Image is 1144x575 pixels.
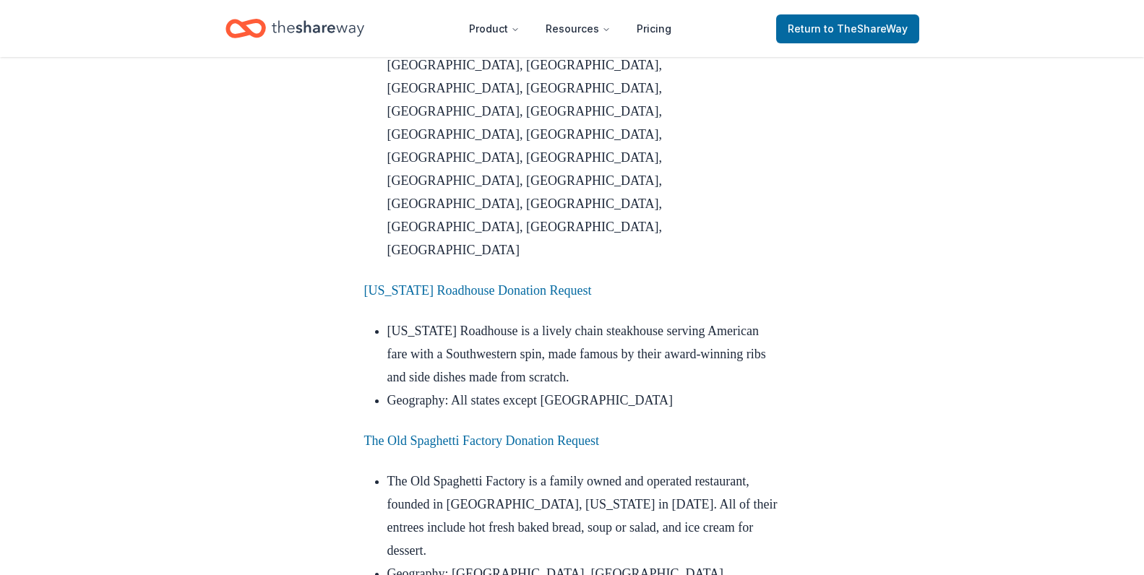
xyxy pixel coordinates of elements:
a: The Old Spaghetti Factory Donation Request [364,433,599,448]
button: Product [457,14,531,43]
a: Pricing [625,14,683,43]
span: to TheShareWay [824,22,908,35]
li: [US_STATE] Roadhouse is a lively chain steakhouse serving American fare with a Southwestern spin,... [387,319,780,389]
li: Geography: All states except [GEOGRAPHIC_DATA] [387,389,780,412]
a: Returnto TheShareWay [776,14,919,43]
nav: Main [457,12,683,46]
li: Geography: [GEOGRAPHIC_DATA], [GEOGRAPHIC_DATA], [GEOGRAPHIC_DATA], [GEOGRAPHIC_DATA], [GEOGRAPHI... [387,30,780,261]
a: [US_STATE] Roadhouse Donation Request [364,283,592,298]
a: Home [225,12,364,46]
span: Return [788,20,908,38]
li: The Old Spaghetti Factory is a family owned and operated restaurant, founded in [GEOGRAPHIC_DATA]... [387,470,780,562]
button: Resources [534,14,622,43]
